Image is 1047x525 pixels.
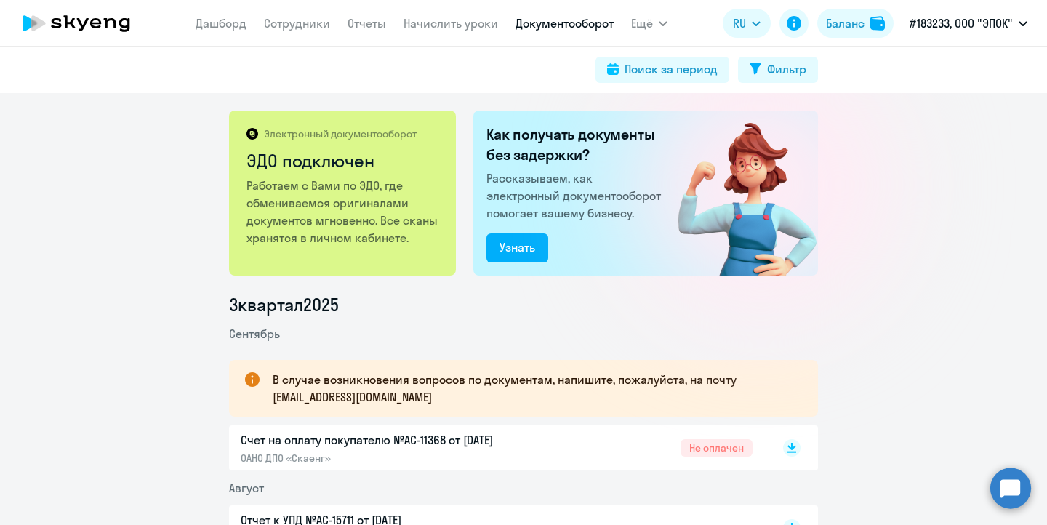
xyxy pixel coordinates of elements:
[733,15,746,32] span: RU
[681,439,753,457] span: Не оплачен
[486,124,667,165] h2: Как получать документы без задержки?
[246,177,441,247] p: Работаем с Вами по ЭДО, где обмениваемся оригиналами документов мгновенно. Все сканы хранятся в л...
[348,16,386,31] a: Отчеты
[631,15,653,32] span: Ещё
[229,481,264,495] span: Август
[246,149,441,172] h2: ЭДО подключен
[500,239,535,256] div: Узнать
[738,57,818,83] button: Фильтр
[264,127,417,140] p: Электронный документооборот
[870,16,885,31] img: balance
[631,9,667,38] button: Ещё
[264,16,330,31] a: Сотрудники
[486,233,548,262] button: Узнать
[196,16,246,31] a: Дашборд
[625,60,718,78] div: Поиск за период
[826,15,865,32] div: Баланс
[516,16,614,31] a: Документооборот
[241,452,546,465] p: ОАНО ДПО «Скаенг»
[229,293,818,316] li: 3 квартал 2025
[817,9,894,38] button: Балансbalance
[910,15,1013,32] p: #183233, ООО "ЭПОК"
[273,371,792,406] p: В случае возникновения вопросов по документам, напишите, пожалуйста, на почту [EMAIL_ADDRESS][DOM...
[595,57,729,83] button: Поиск за период
[654,111,818,276] img: connected
[241,431,753,465] a: Счет на оплату покупателю №AC-11368 от [DATE]ОАНО ДПО «Скаенг»Не оплачен
[486,169,667,222] p: Рассказываем, как электронный документооборот помогает вашему бизнесу.
[229,326,280,341] span: Сентябрь
[404,16,498,31] a: Начислить уроки
[723,9,771,38] button: RU
[902,6,1035,41] button: #183233, ООО "ЭПОК"
[241,431,546,449] p: Счет на оплату покупателю №AC-11368 от [DATE]
[767,60,806,78] div: Фильтр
